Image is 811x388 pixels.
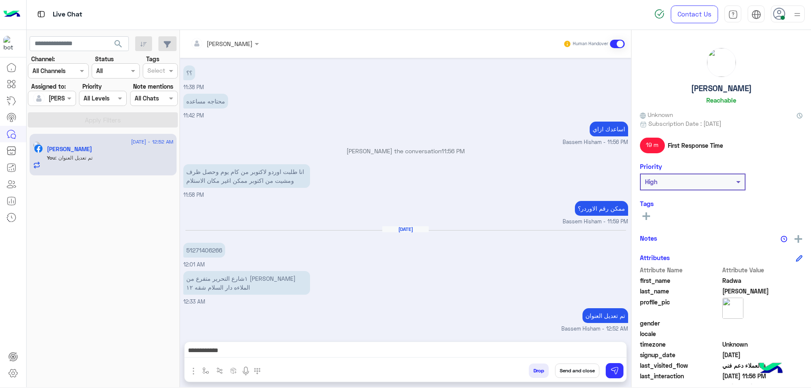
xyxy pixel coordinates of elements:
span: last_name [640,287,721,296]
span: null [722,329,803,338]
h6: Reachable [706,96,736,104]
button: Trigger scenario [213,364,227,377]
img: hulul-logo.png [756,354,786,384]
span: You [47,155,55,161]
h6: Notes [640,234,657,242]
button: create order [227,364,241,377]
small: Human Handover [573,41,608,47]
p: 19/8/2025, 11:38 PM [183,65,195,80]
img: notes [781,236,787,242]
span: [DATE] - 12:52 AM [131,138,173,146]
img: Facebook [34,144,43,153]
button: select flow [199,364,213,377]
img: create order [230,367,237,374]
img: Trigger scenario [216,367,223,374]
p: 19/8/2025, 11:59 PM [575,201,628,216]
a: tab [724,5,741,23]
span: Radwa [722,276,803,285]
span: first_name [640,276,721,285]
label: Priority [82,82,102,91]
label: Note mentions [133,82,173,91]
img: send attachment [188,366,199,376]
img: profile [792,9,803,20]
span: Attribute Name [640,266,721,274]
p: Live Chat [53,9,82,20]
img: tab [36,9,46,19]
span: Attribute Value [722,266,803,274]
p: 19/8/2025, 11:56 PM [590,122,628,136]
span: 11:58 PM [183,192,204,198]
img: send message [610,366,619,375]
img: spinner [654,9,664,19]
img: select flow [202,367,209,374]
span: null [722,319,803,328]
h6: Tags [640,200,803,207]
span: last_visited_flow [640,361,721,370]
span: Bassem Hisham - 11:56 PM [563,138,628,147]
span: Unknown [722,340,803,349]
button: Drop [529,364,549,378]
button: search [108,36,129,54]
img: make a call [254,368,261,374]
p: 19/8/2025, 11:58 PM [183,164,310,188]
span: خدمة العملاء دعم فني [722,361,803,370]
img: Logo [3,5,20,23]
img: tab [728,10,738,19]
div: Select [146,66,165,77]
h6: Attributes [640,254,670,261]
p: 20/8/2025, 12:52 AM [582,308,628,323]
span: تم تعديل العنوان [55,155,93,161]
button: Apply Filters [28,112,178,128]
span: last_interaction [640,372,721,380]
span: signup_date [640,350,721,359]
span: 11:42 PM [183,112,204,119]
span: Subscription Date : [DATE] [648,119,721,128]
p: 20/8/2025, 12:33 AM [183,271,310,295]
img: picture [33,141,41,149]
p: [PERSON_NAME] the conversation [183,147,628,155]
span: 11:38 PM [183,84,204,90]
p: 19/8/2025, 11:42 PM [183,94,228,109]
img: picture [707,48,736,77]
label: Assigned to: [31,82,66,91]
span: Bassem Hisham - 11:59 PM [563,218,628,226]
span: gender [640,319,721,328]
p: 20/8/2025, 12:01 AM [183,243,225,258]
span: locale [640,329,721,338]
span: 19 m [640,138,665,153]
button: Send and close [555,364,599,378]
h6: [DATE] [382,226,429,232]
span: First Response Time [668,141,723,150]
span: 12:33 AM [183,298,205,305]
label: Tags [146,54,159,63]
img: picture [722,298,743,319]
h5: Radwa Ali [47,146,92,153]
span: profile_pic [640,298,721,317]
span: search [113,39,123,49]
span: 2024-10-01T05:43:19.791Z [722,350,803,359]
img: tab [751,10,761,19]
a: Contact Us [671,5,718,23]
img: defaultAdmin.png [33,92,45,104]
label: Status [95,54,114,63]
span: Unknown [640,110,673,119]
label: Channel: [31,54,55,63]
img: add [795,235,802,243]
span: 11:56 PM [441,147,465,155]
img: send voice note [241,366,251,376]
h6: Priority [640,163,662,170]
span: 2025-08-19T20:56:02.491Z [722,372,803,380]
span: Ali [722,287,803,296]
span: Bassem Hisham - 12:52 AM [561,325,628,333]
img: 713415422032625 [3,36,19,51]
span: 12:01 AM [183,261,205,268]
h5: [PERSON_NAME] [691,84,752,93]
span: timezone [640,340,721,349]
